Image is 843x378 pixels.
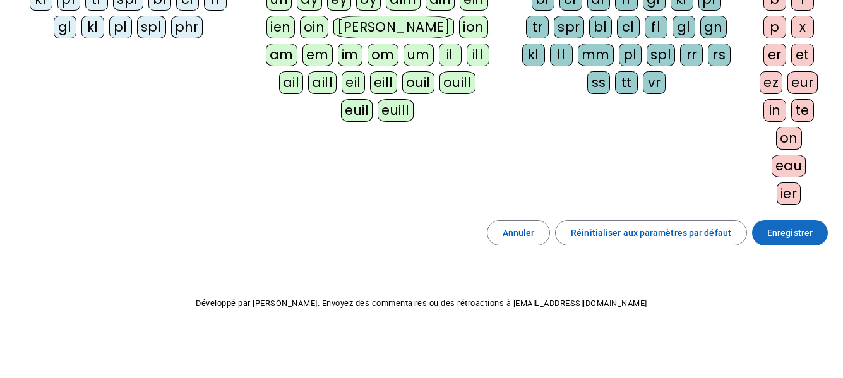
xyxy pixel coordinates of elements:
[467,44,489,66] div: ill
[571,225,731,240] span: Réinitialiser aux paramètres par défaut
[791,99,814,122] div: te
[680,44,703,66] div: rr
[338,44,362,66] div: im
[279,71,304,94] div: ail
[266,16,295,38] div: ien
[647,44,676,66] div: spl
[171,16,203,38] div: phr
[772,155,806,177] div: eau
[550,44,573,66] div: ll
[333,16,454,38] div: [PERSON_NAME]
[109,16,132,38] div: pl
[302,44,333,66] div: em
[791,16,814,38] div: x
[378,99,413,122] div: euill
[487,220,551,245] button: Annuler
[763,16,786,38] div: p
[554,16,584,38] div: spr
[619,44,642,66] div: pl
[503,225,535,240] span: Annuler
[368,44,398,66] div: om
[615,71,638,94] div: tt
[370,71,397,94] div: eill
[439,71,475,94] div: ouill
[777,182,801,205] div: ier
[587,71,610,94] div: ss
[137,16,166,38] div: spl
[10,296,833,311] p: Développé par [PERSON_NAME]. Envoyez des commentaires ou des rétroactions à [EMAIL_ADDRESS][DOMAI...
[752,220,828,245] button: Enregistrer
[787,71,818,94] div: eur
[341,99,373,122] div: euil
[760,71,782,94] div: ez
[589,16,612,38] div: bl
[300,16,329,38] div: oin
[763,44,786,66] div: er
[266,44,297,66] div: am
[767,225,813,240] span: Enregistrer
[459,16,488,38] div: ion
[643,71,666,94] div: vr
[617,16,640,38] div: cl
[342,71,365,94] div: eil
[555,220,747,245] button: Réinitialiser aux paramètres par défaut
[522,44,545,66] div: kl
[708,44,731,66] div: rs
[700,16,727,38] div: gn
[578,44,614,66] div: mm
[645,16,667,38] div: fl
[402,71,434,94] div: ouil
[308,71,337,94] div: aill
[763,99,786,122] div: in
[776,127,802,150] div: on
[81,16,104,38] div: kl
[439,44,462,66] div: il
[673,16,695,38] div: gl
[54,16,76,38] div: gl
[404,44,434,66] div: um
[791,44,814,66] div: et
[526,16,549,38] div: tr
